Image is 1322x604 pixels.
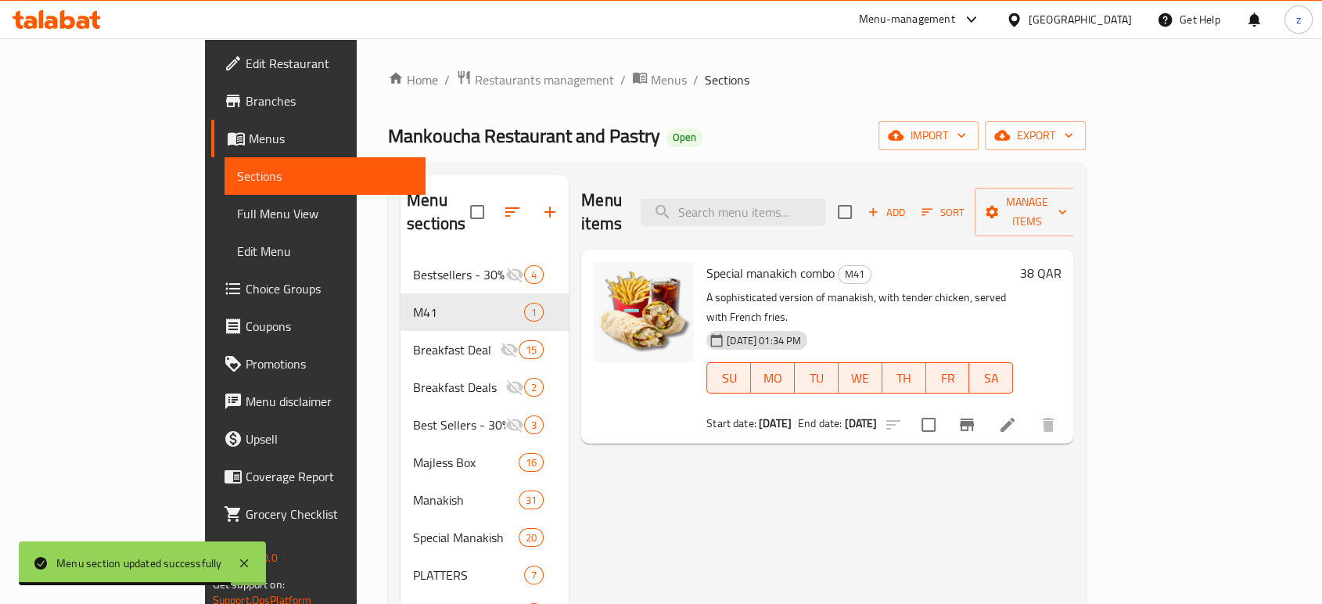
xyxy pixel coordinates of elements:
div: items [524,415,544,434]
span: TH [889,367,920,390]
span: 1 [525,305,543,320]
a: Menu disclaimer [211,383,426,420]
span: End date: [798,413,842,433]
a: Menus [632,70,687,90]
a: Grocery Checklist [211,495,426,533]
a: Restaurants management [456,70,614,90]
span: FR [932,367,964,390]
span: MO [757,367,789,390]
span: z [1296,11,1301,28]
div: Breakfast Deal15 [401,331,569,369]
span: Start date: [706,413,756,433]
button: Add [861,200,911,225]
span: Menus [651,70,687,89]
span: Select to update [912,408,945,441]
span: Menu disclaimer [246,392,413,411]
span: M41 [839,265,871,283]
button: FR [926,362,970,394]
span: Sort items [911,200,975,225]
a: Promotions [211,345,426,383]
span: Restaurants management [475,70,614,89]
img: Special manakich combo [594,262,694,362]
span: SA [975,367,1007,390]
span: export [997,126,1073,146]
div: Best Sellers - 30% Off3 [401,406,569,444]
a: Choice Groups [211,270,426,307]
div: items [519,340,544,359]
span: 3 [525,418,543,433]
svg: Inactive section [505,415,524,434]
button: delete [1029,406,1067,444]
span: Branches [246,92,413,110]
span: PLATTERS [413,566,524,584]
a: Coupons [211,307,426,345]
span: Choice Groups [246,279,413,298]
div: items [519,453,544,472]
span: 16 [519,455,543,470]
span: Manage items [987,192,1067,232]
h2: Menu items [581,189,622,235]
a: Menus [211,120,426,157]
a: Edit menu item [998,415,1017,434]
a: Upsell [211,420,426,458]
span: Majless Box [413,453,519,472]
a: Full Menu View [225,195,426,232]
div: Special Manakish [413,528,519,547]
div: items [524,378,544,397]
span: 4 [525,268,543,282]
div: PLATTERS7 [401,556,569,594]
span: WE [845,367,876,390]
span: [DATE] 01:34 PM [720,333,807,348]
h2: Menu sections [407,189,470,235]
button: export [985,121,1086,150]
button: TH [882,362,926,394]
span: import [891,126,966,146]
nav: breadcrumb [388,70,1086,90]
span: M41 [413,303,524,322]
div: M411 [401,293,569,331]
span: Edit Menu [237,242,413,261]
span: 20 [519,530,543,545]
a: Branches [211,82,426,120]
span: Breakfast Deal [413,340,500,359]
span: Menus [249,129,413,148]
a: Edit Restaurant [211,45,426,82]
li: / [444,70,450,89]
button: SA [969,362,1013,394]
b: [DATE] [759,413,792,433]
button: Branch-specific-item [948,406,986,444]
span: Sort [921,203,965,221]
div: Manakish31 [401,481,569,519]
span: Grocery Checklist [246,505,413,523]
span: Select all sections [461,196,494,228]
span: Mankoucha Restaurant and Pastry [388,118,660,153]
input: search [641,199,825,226]
li: / [693,70,699,89]
span: 15 [519,343,543,358]
span: TU [801,367,832,390]
div: Special Manakish20 [401,519,569,556]
button: SU [706,362,751,394]
span: Sort sections [494,193,531,231]
span: Edit Restaurant [246,54,413,73]
div: items [524,566,544,584]
span: Add [865,203,907,221]
div: Menu section updated successfully [56,555,222,572]
div: items [524,265,544,284]
div: M41 [838,265,871,284]
span: Upsell [246,430,413,448]
a: Sections [225,157,426,195]
svg: Inactive section [500,340,519,359]
div: Best Sellers - 30% Off [413,415,505,434]
span: Promotions [246,354,413,373]
div: [GEOGRAPHIC_DATA] [1029,11,1132,28]
b: [DATE] [844,413,877,433]
span: 2 [525,380,543,395]
span: Bestsellers - 30% Off On Selected Items [413,265,505,284]
span: Special manakich combo [706,261,835,285]
li: / [620,70,626,89]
